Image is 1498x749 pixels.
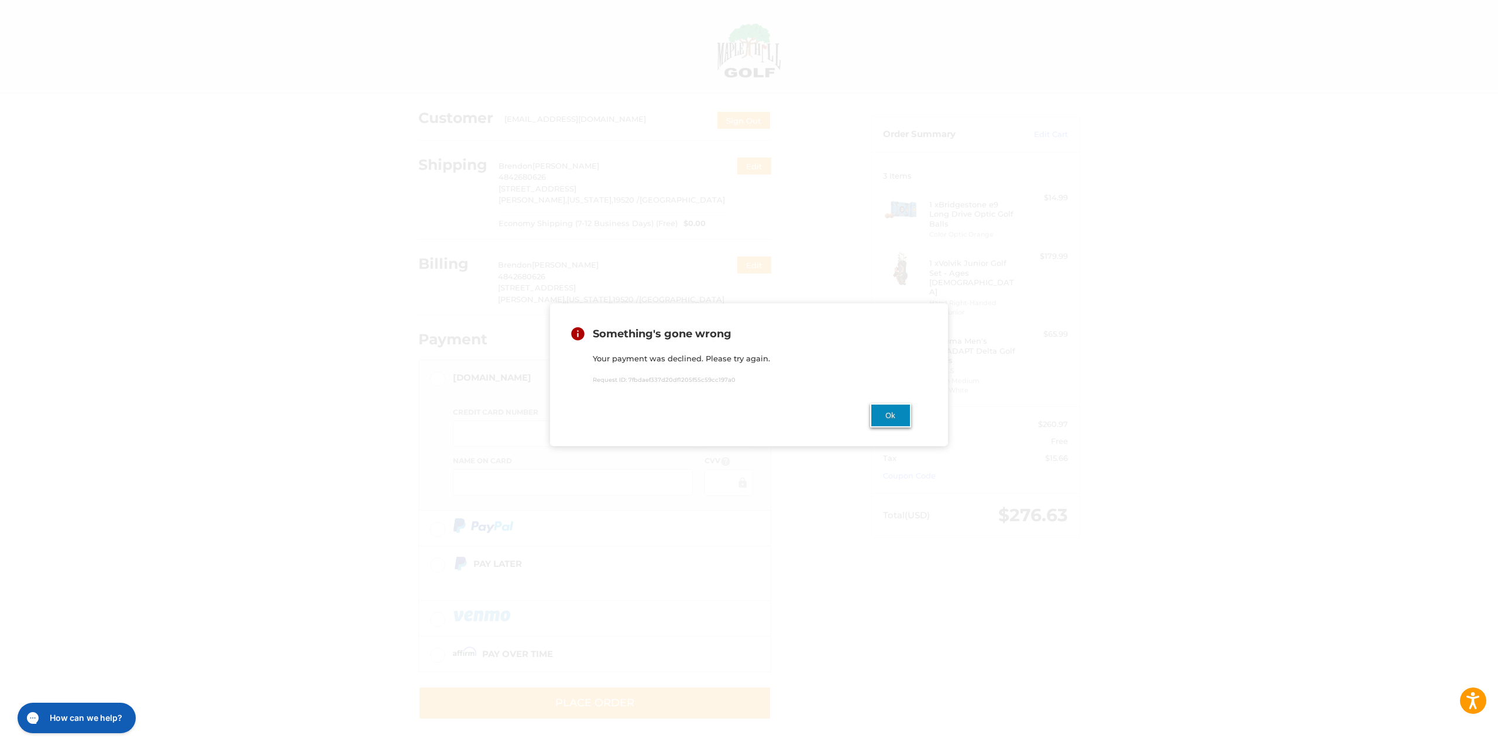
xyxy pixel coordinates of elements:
button: Ok [870,403,911,427]
iframe: Gorgias live chat messenger [12,699,139,737]
span: Request ID: [593,377,627,383]
span: 7fbdaef337d20df1205f55c59cc197a0 [628,377,736,383]
p: Your payment was declined. Please try again. [593,353,911,365]
span: Something's gone wrong [593,327,731,340]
